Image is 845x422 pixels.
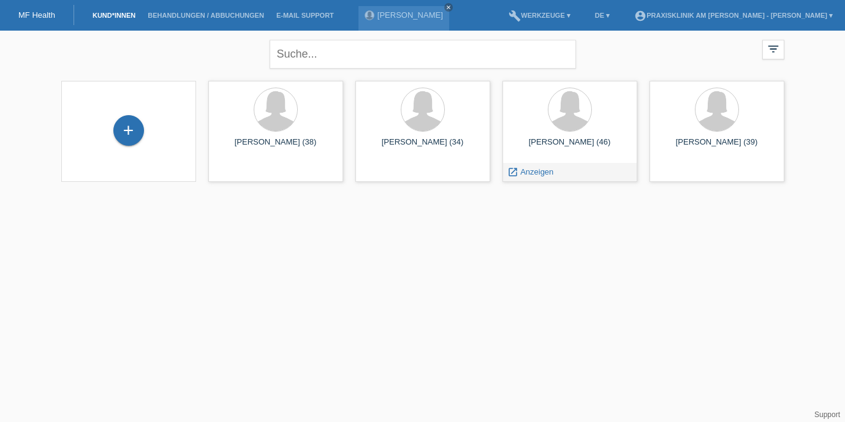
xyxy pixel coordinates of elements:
a: Kund*innen [86,12,142,19]
div: [PERSON_NAME] (38) [218,137,333,157]
i: launch [507,167,518,178]
i: filter_list [767,42,780,56]
a: MF Health [18,10,55,20]
a: DE ▾ [589,12,616,19]
a: account_circlePraxisklinik am [PERSON_NAME] - [PERSON_NAME] ▾ [628,12,839,19]
div: [PERSON_NAME] (34) [365,137,480,157]
i: account_circle [634,10,646,22]
div: Kund*in hinzufügen [114,120,143,141]
div: [PERSON_NAME] (39) [659,137,775,157]
i: close [445,4,452,10]
a: Support [814,410,840,419]
a: launch Anzeigen [507,167,554,176]
div: [PERSON_NAME] (46) [512,137,627,157]
i: build [509,10,521,22]
a: E-Mail Support [270,12,340,19]
a: buildWerkzeuge ▾ [502,12,577,19]
a: close [444,3,453,12]
a: Behandlungen / Abbuchungen [142,12,270,19]
input: Suche... [270,40,576,69]
a: [PERSON_NAME] [377,10,443,20]
span: Anzeigen [520,167,553,176]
